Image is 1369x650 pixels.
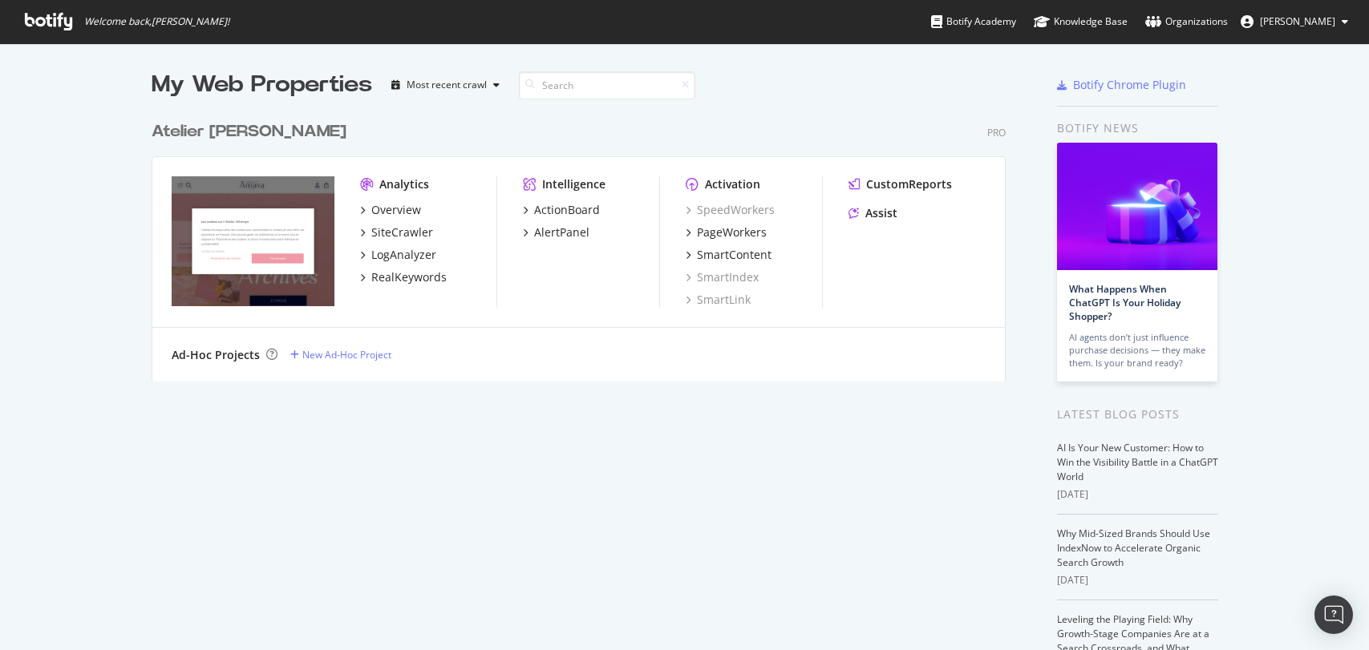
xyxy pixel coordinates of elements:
div: My Web Properties [152,69,372,101]
a: AlertPanel [523,224,589,240]
div: Botify Academy [931,14,1016,30]
input: Search [519,71,695,99]
img: What Happens When ChatGPT Is Your Holiday Shopper? [1057,143,1217,270]
a: SmartContent [686,247,772,263]
div: [DATE] [1057,573,1218,587]
span: Anne-Solenne OGEE [1260,14,1335,28]
div: Atelier [PERSON_NAME] [152,120,346,143]
a: Assist [849,205,897,221]
a: SpeedWorkers [686,202,775,218]
a: LogAnalyzer [360,247,436,263]
a: CustomReports [849,176,952,192]
div: Organizations [1145,14,1228,30]
div: Latest Blog Posts [1057,406,1218,423]
div: Botify news [1057,119,1218,137]
a: Overview [360,202,421,218]
div: [DATE] [1057,487,1218,502]
div: Overview [371,202,421,218]
span: Welcome back, [PERSON_NAME] ! [84,15,229,28]
div: SmartContent [697,247,772,263]
div: AlertPanel [534,224,589,240]
div: RealKeywords [371,269,447,285]
img: atelier-amaya.com [172,176,334,306]
div: CustomReports [866,176,952,192]
div: AI agents don’t just influence purchase decisions — they make them. Is your brand ready? [1069,331,1205,369]
a: What Happens When ChatGPT Is Your Holiday Shopper? [1069,282,1181,323]
div: ActionBoard [534,202,600,218]
a: AI Is Your New Customer: How to Win the Visibility Battle in a ChatGPT World [1057,441,1218,483]
a: PageWorkers [686,224,767,240]
a: Botify Chrome Plugin [1057,77,1186,93]
div: Activation [705,176,760,192]
div: Most recent crawl [407,80,487,90]
a: New Ad-Hoc Project [290,348,391,361]
a: SmartIndex [686,269,759,285]
a: ActionBoard [523,202,600,218]
div: Pro [987,126,1006,139]
div: LogAnalyzer [371,247,436,263]
div: SiteCrawler [371,224,433,240]
div: Ad-Hoc Projects [172,347,260,363]
div: PageWorkers [697,224,767,240]
a: RealKeywords [360,269,447,285]
a: Why Mid-Sized Brands Should Use IndexNow to Accelerate Organic Search Growth [1057,527,1210,569]
div: Assist [865,205,897,221]
div: Knowledge Base [1034,14,1128,30]
button: Most recent crawl [385,72,506,98]
div: Intelligence [542,176,606,192]
div: Analytics [379,176,429,192]
a: SmartLink [686,292,751,308]
div: New Ad-Hoc Project [302,348,391,361]
button: [PERSON_NAME] [1228,9,1361,34]
div: grid [152,101,1019,382]
a: Atelier [PERSON_NAME] [152,120,353,143]
div: Open Intercom Messenger [1314,595,1353,634]
div: Botify Chrome Plugin [1073,77,1186,93]
a: SiteCrawler [360,224,433,240]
